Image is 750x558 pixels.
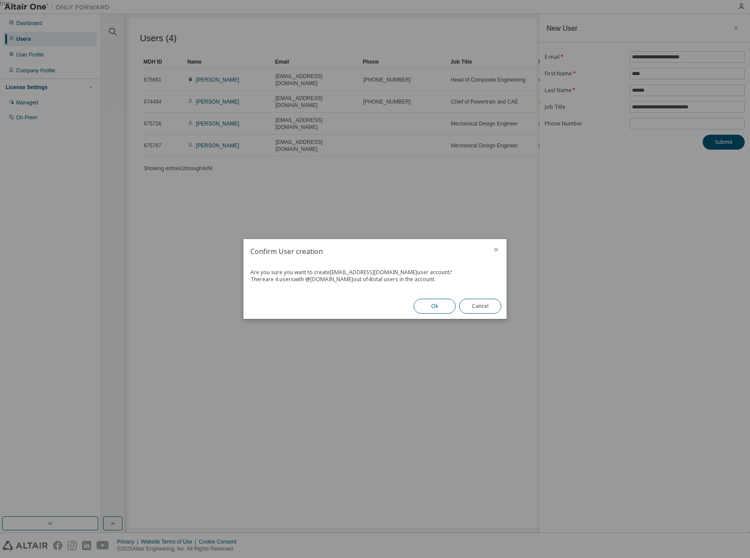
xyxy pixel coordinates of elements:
[459,299,501,314] button: Cancel
[414,299,456,314] button: Ok
[493,246,500,253] button: close
[250,269,500,276] div: Are you sure you want to create [EMAIL_ADDRESS][DOMAIN_NAME] user account?
[243,239,486,264] h2: Confirm User creation
[250,276,500,283] div: There are 4 users with @ [DOMAIN_NAME] out of 4 total users in the account.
